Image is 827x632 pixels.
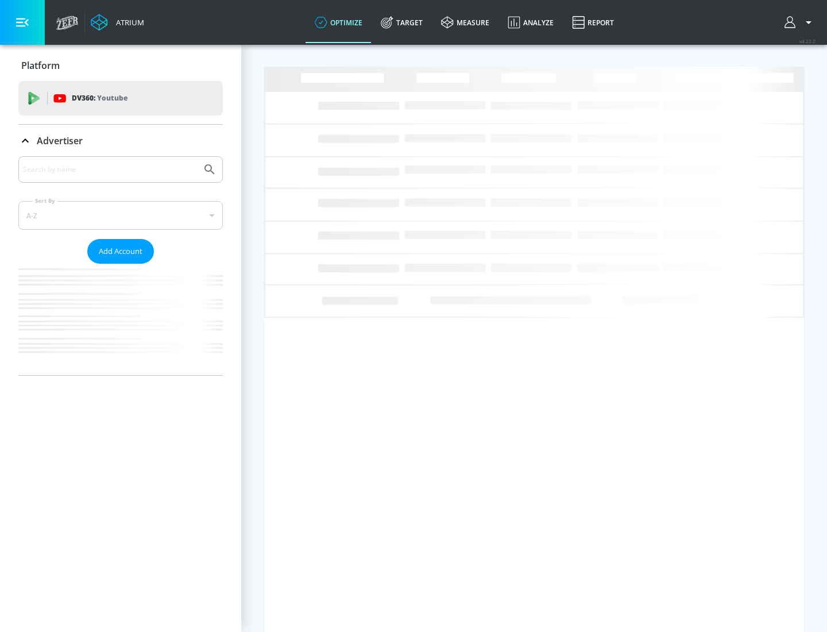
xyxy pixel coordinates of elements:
input: Search by name [23,162,197,177]
button: Add Account [87,239,154,264]
p: Youtube [97,92,127,104]
a: measure [432,2,498,43]
div: DV360: Youtube [18,81,223,115]
a: Atrium [91,14,144,31]
p: Advertiser [37,134,83,147]
div: Platform [18,49,223,82]
div: A-Z [18,201,223,230]
a: Analyze [498,2,563,43]
nav: list of Advertiser [18,264,223,375]
span: Add Account [99,245,142,258]
a: Report [563,2,623,43]
p: Platform [21,59,60,72]
div: Atrium [111,17,144,28]
span: v 4.22.2 [799,38,816,44]
label: Sort By [33,197,57,205]
div: Advertiser [18,125,223,157]
div: Advertiser [18,156,223,375]
p: DV360: [72,92,127,105]
a: Target [372,2,432,43]
a: optimize [306,2,372,43]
